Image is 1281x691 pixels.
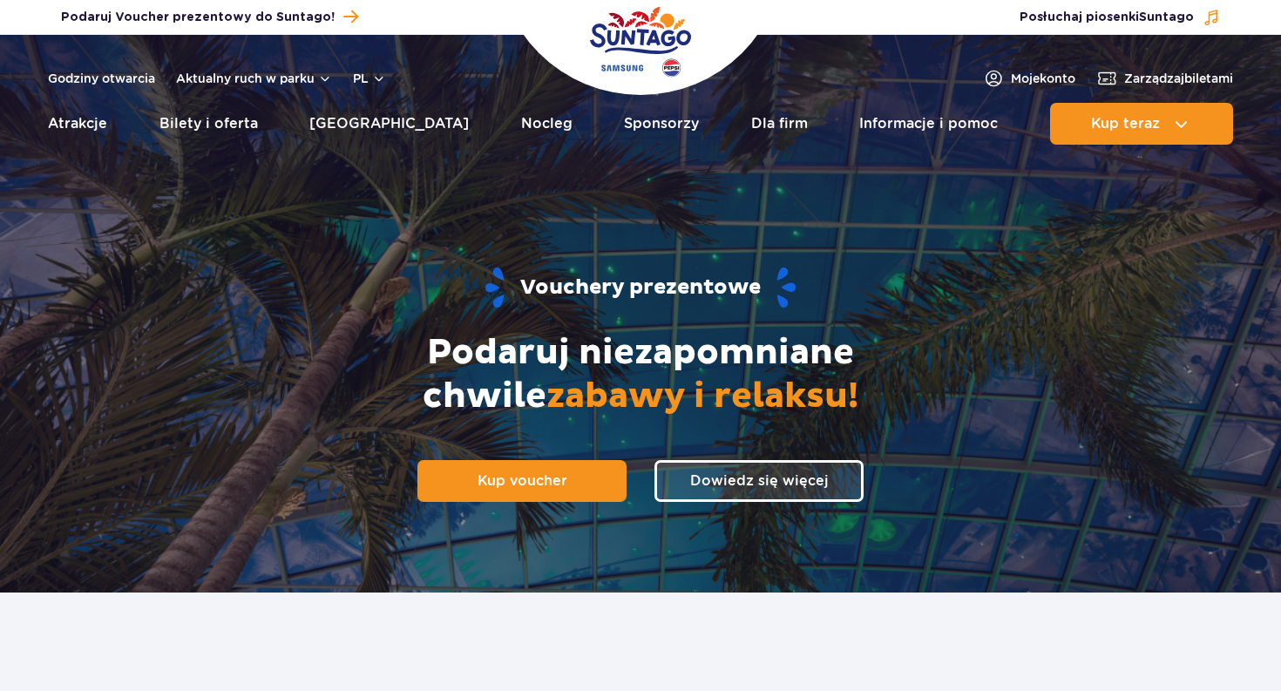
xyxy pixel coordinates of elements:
[690,472,829,489] span: Dowiedz się więcej
[353,70,386,87] button: pl
[61,9,335,26] span: Podaruj Voucher prezentowy do Suntago!
[654,460,864,502] a: Dowiedz się więcej
[335,331,945,418] h2: Podaruj niezapomniane chwile
[309,103,469,145] a: [GEOGRAPHIC_DATA]
[478,472,567,489] span: Kup voucher
[1050,103,1233,145] button: Kup teraz
[159,103,258,145] a: Bilety i oferta
[859,103,998,145] a: Informacje i pomoc
[48,103,107,145] a: Atrakcje
[1011,70,1075,87] span: Moje konto
[1020,9,1220,26] button: Posłuchaj piosenkiSuntago
[521,103,573,145] a: Nocleg
[80,266,1201,310] h1: Vouchery prezentowe
[983,68,1075,89] a: Mojekonto
[546,375,858,418] span: zabawy i relaksu!
[48,70,155,87] a: Godziny otwarcia
[1091,116,1160,132] span: Kup teraz
[1139,11,1194,24] span: Suntago
[751,103,808,145] a: Dla firm
[1020,9,1194,26] span: Posłuchaj piosenki
[61,5,358,29] a: Podaruj Voucher prezentowy do Suntago!
[417,460,627,502] a: Kup voucher
[1124,70,1233,87] span: Zarządzaj biletami
[1096,68,1233,89] a: Zarządzajbiletami
[176,71,332,85] button: Aktualny ruch w parku
[624,103,699,145] a: Sponsorzy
